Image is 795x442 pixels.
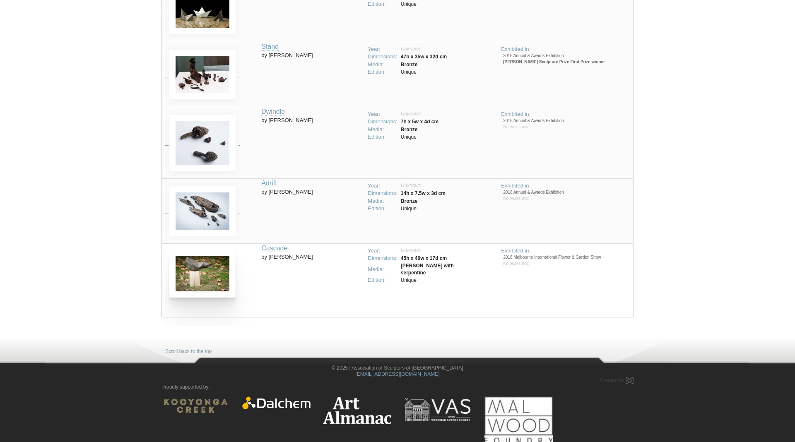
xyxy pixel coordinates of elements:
span: Exhibited in: [501,46,530,52]
div: © 2025 | Association of Sculptors of [GEOGRAPHIC_DATA] [155,365,640,377]
td: Dimensions: [366,118,399,126]
strong: [PERSON_NAME] Sculpture Prize First Prize winner [503,60,605,64]
a: Cascade [261,245,287,252]
li: 2018 Annual & Awards Exhibition [503,118,630,124]
td: Unique [399,68,448,76]
td: Unique [399,133,440,141]
td: Dimensions: [366,53,399,61]
li: 2018 Melbourne International Flower & Garden Show [503,255,630,260]
td: Unique [399,205,447,213]
span: Exhibited in: [501,111,530,117]
img: Dalchem Products [242,396,311,409]
strong: 45h x 40w x 17d cm [401,255,447,261]
td: Unique [399,276,470,284]
strong: 14h x 7.5w x 3d cm [401,190,446,196]
img: Ioanna Thymianidis [169,250,236,298]
span: Unknown [401,247,422,253]
strong: Bronze [401,127,418,132]
span: Unknown [401,111,422,117]
td: Media: [366,61,399,69]
td: Edition: [366,133,399,141]
a: Created by [600,377,634,383]
td: Dimensions: [366,190,399,197]
td: Media: [366,197,399,205]
a: Adrift [261,180,277,187]
td: Year: [366,110,399,118]
img: Created by Marby [626,377,634,384]
span: Exhibited in: [501,183,530,189]
li: 2018 Annual & Awards Exhibition [503,190,630,195]
td: by [PERSON_NAME] [261,107,363,178]
p: Proudly supported by: [161,384,634,390]
td: Media: [366,262,399,276]
td: Edition: [366,0,399,8]
img: Art Almanac [323,396,391,424]
a: ↑ Scroll back to the top [161,348,212,355]
strong: Bronze [401,62,418,67]
span: No prizes won. [503,196,530,201]
span: Unknown [401,46,422,52]
span: Unknown [401,183,422,188]
strong: [PERSON_NAME] with serpentine [401,263,454,276]
span: No prizes won. [503,125,530,129]
td: by [PERSON_NAME] [261,42,363,107]
span: Created by [600,377,624,383]
a: Dwindle [261,108,285,115]
td: by [PERSON_NAME] [261,178,363,243]
strong: 7h x 5w x 4d cm [401,119,438,125]
td: Edition: [366,205,399,213]
td: Edition: [366,276,399,284]
td: Media: [366,126,399,134]
strong: 47h x 35w x 32d cm [401,54,447,60]
td: Unique [399,0,448,8]
td: Dimensions: [366,255,399,262]
td: by [PERSON_NAME] [261,243,363,317]
span: Exhibited in: [501,247,530,254]
img: Victorian Artists Society [404,396,472,423]
img: Kooyonga Wines [161,396,230,415]
img: Ioanna Thymianidis [169,186,236,236]
td: Year: [366,247,399,255]
td: Year: [366,182,399,190]
img: Ioanna Thymianidis [169,115,236,171]
a: [EMAIL_ADDRESS][DOMAIN_NAME] [355,371,439,377]
td: Edition: [366,68,399,76]
li: 2018 Annual & Awards Exhibition [503,53,630,59]
img: Ioanna Thymianidis [169,50,236,99]
td: Year: [366,46,399,53]
span: No prizes won. [503,261,530,266]
strong: Bronze [401,198,418,204]
a: Stand [261,43,279,50]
